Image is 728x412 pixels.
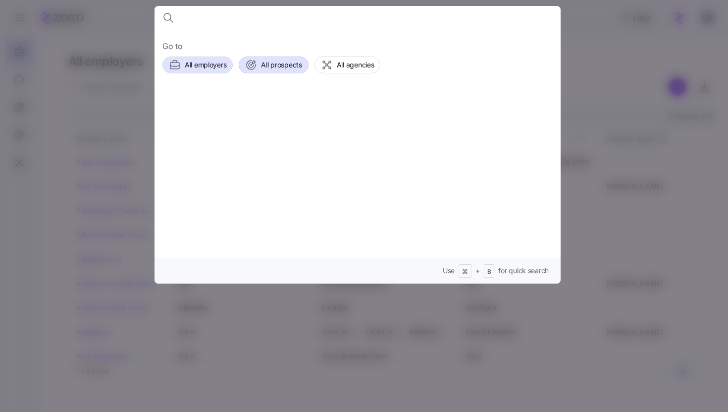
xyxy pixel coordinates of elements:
span: for quick search [498,266,549,276]
span: All employers [185,60,226,70]
span: + [475,266,480,276]
button: All employers [162,57,233,73]
span: All prospects [261,60,302,70]
span: Use [443,266,455,276]
span: All agencies [337,60,374,70]
button: All agencies [314,57,381,73]
span: B [487,268,491,276]
span: Go to [162,40,553,53]
button: All prospects [239,57,308,73]
span: ⌘ [462,268,468,276]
